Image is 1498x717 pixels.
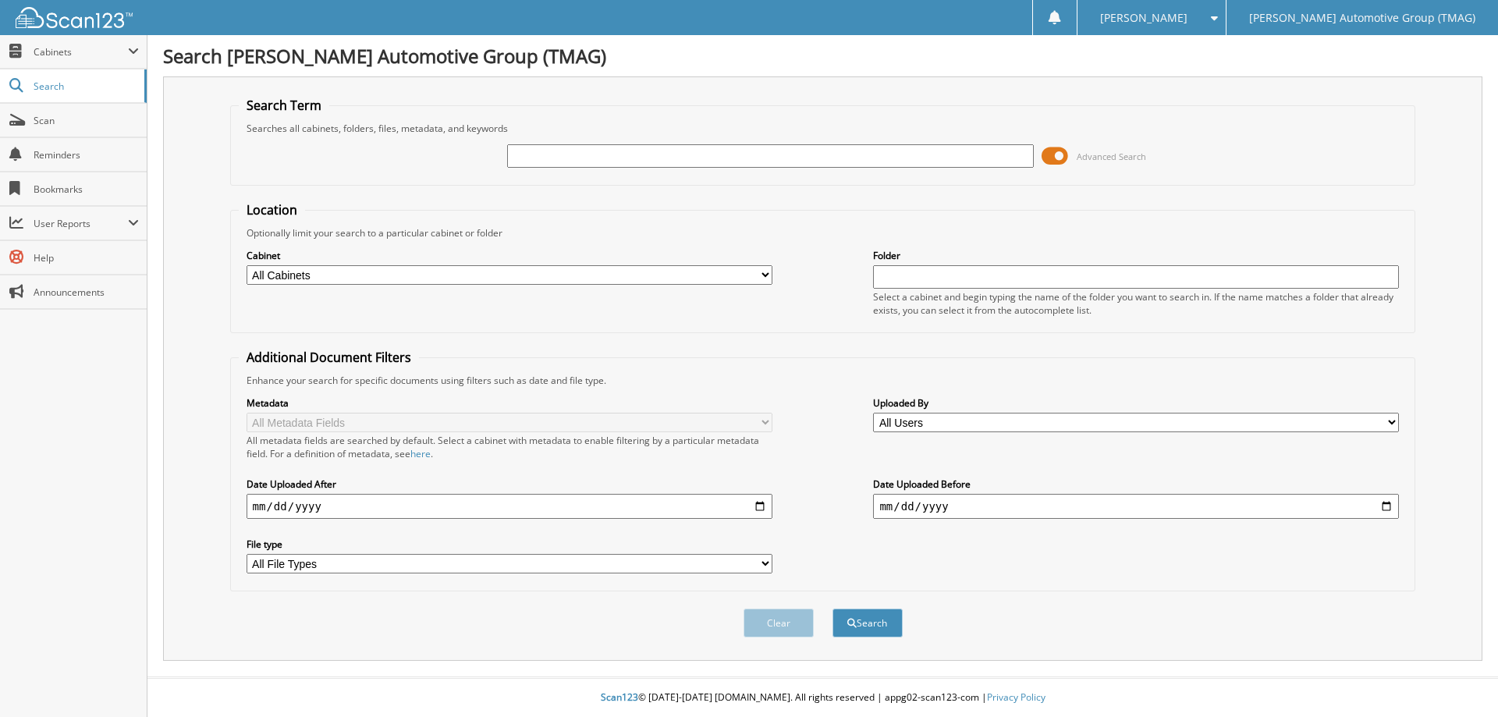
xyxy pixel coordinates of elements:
label: Metadata [247,396,772,410]
span: [PERSON_NAME] [1100,13,1187,23]
button: Clear [744,609,814,637]
label: File type [247,538,772,551]
span: Reminders [34,148,139,162]
span: Scan [34,114,139,127]
div: Searches all cabinets, folders, files, metadata, and keywords [239,122,1407,135]
img: scan123-logo-white.svg [16,7,133,28]
div: Select a cabinet and begin typing the name of the folder you want to search in. If the name match... [873,290,1399,317]
a: Privacy Policy [987,690,1045,704]
label: Cabinet [247,249,772,262]
legend: Additional Document Filters [239,349,419,366]
span: Announcements [34,286,139,299]
legend: Search Term [239,97,329,114]
span: Bookmarks [34,183,139,196]
label: Date Uploaded Before [873,477,1399,491]
input: end [873,494,1399,519]
span: Advanced Search [1077,151,1146,162]
button: Search [832,609,903,637]
label: Folder [873,249,1399,262]
span: Help [34,251,139,264]
span: [PERSON_NAME] Automotive Group (TMAG) [1249,13,1475,23]
div: Enhance your search for specific documents using filters such as date and file type. [239,374,1407,387]
h1: Search [PERSON_NAME] Automotive Group (TMAG) [163,43,1482,69]
a: here [410,447,431,460]
input: start [247,494,772,519]
div: Optionally limit your search to a particular cabinet or folder [239,226,1407,240]
span: Cabinets [34,45,128,59]
span: User Reports [34,217,128,230]
span: Search [34,80,137,93]
legend: Location [239,201,305,218]
label: Date Uploaded After [247,477,772,491]
label: Uploaded By [873,396,1399,410]
div: © [DATE]-[DATE] [DOMAIN_NAME]. All rights reserved | appg02-scan123-com | [147,679,1498,717]
span: Scan123 [601,690,638,704]
div: All metadata fields are searched by default. Select a cabinet with metadata to enable filtering b... [247,434,772,460]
